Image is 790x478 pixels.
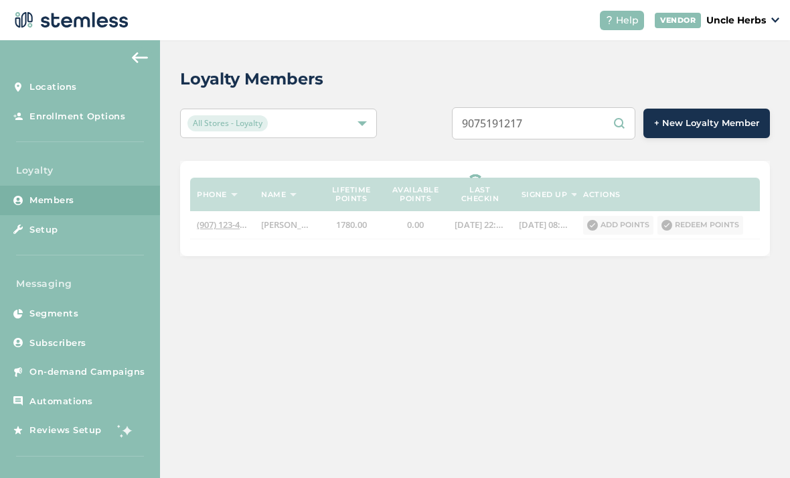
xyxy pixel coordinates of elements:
iframe: Chat Widget [723,414,790,478]
span: All Stores - Loyalty [187,115,268,131]
span: Segments [29,307,78,320]
input: Search [452,107,635,139]
span: On-demand Campaigns [29,365,145,379]
p: Uncle Herbs [706,13,766,27]
span: Help [616,13,639,27]
img: glitter-stars-b7820f95.gif [112,417,139,444]
span: + New Loyalty Member [654,117,759,130]
div: VENDOR [655,13,701,28]
span: Subscribers [29,337,86,350]
img: icon_down-arrow-small-66adaf34.svg [771,17,779,23]
img: icon-help-white-03924b79.svg [605,16,613,24]
span: Setup [29,223,58,237]
span: Locations [29,80,77,94]
img: icon-arrow-back-accent-c549486e.svg [132,52,148,63]
button: + New Loyalty Member [643,109,770,138]
img: logo-dark-0685b13c.svg [11,7,129,34]
span: Enrollment Options [29,110,125,123]
span: Automations [29,395,93,408]
span: Members [29,194,74,207]
span: Reviews Setup [29,424,102,437]
h2: Loyalty Members [180,67,323,91]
